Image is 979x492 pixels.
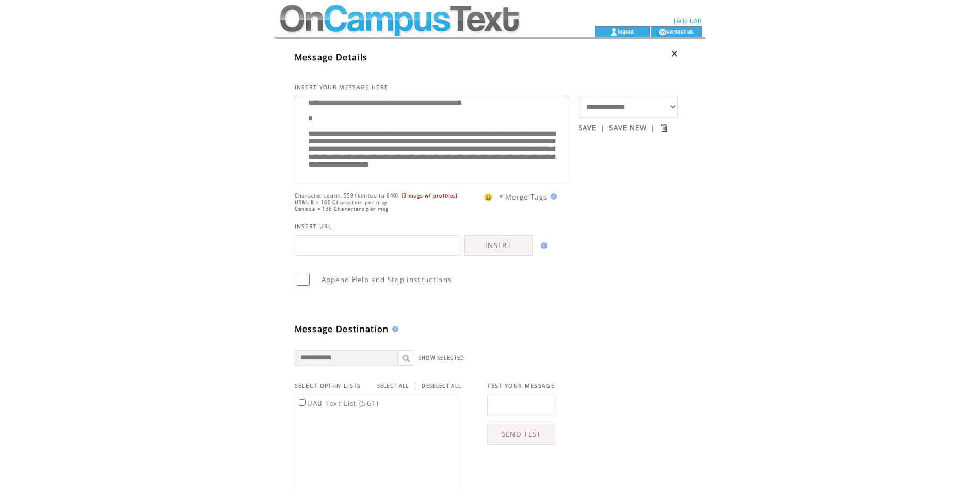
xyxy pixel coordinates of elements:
[299,399,306,406] input: UAB Text List (561)
[295,84,389,91] span: INSERT YOUR MESSAGE HERE
[610,28,618,36] img: account_icon.gif
[295,206,389,212] span: Canada = 136 Characters per msg
[295,382,361,389] span: SELECT OPT-IN LISTS
[601,123,605,133] span: |
[389,326,398,332] img: help.gif
[297,399,379,408] label: UAB Text List (561)
[484,192,493,202] span: 😀
[295,192,399,199] span: Character count: 559 (limited to 640)
[659,28,666,36] img: contact_us_icon.gif
[413,381,418,390] span: |
[618,28,634,35] a: logout
[659,123,669,133] input: Submit
[402,192,458,199] span: (3 msgs w/ prefixes)
[609,123,647,133] a: SAVE NEW
[419,355,465,362] a: SHOW SELECTED
[377,383,409,389] a: SELECT ALL
[673,18,701,25] span: Hello UAB
[666,28,694,35] a: contact us
[295,223,332,230] span: INSERT URL
[295,52,368,63] span: Message Details
[295,323,389,335] span: Message Destination
[651,123,655,133] span: |
[322,275,452,284] span: Append Help and Stop instructions
[487,424,555,445] a: SEND TEST
[499,192,548,202] span: * Merge Tags
[295,199,388,206] span: US&UK = 160 Characters per msg
[487,382,555,389] span: TEST YOUR MESSAGE
[422,383,461,389] a: DESELECT ALL
[464,235,533,256] a: INSERT
[548,193,557,200] img: help.gif
[538,242,547,249] img: help.gif
[579,123,597,133] a: SAVE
